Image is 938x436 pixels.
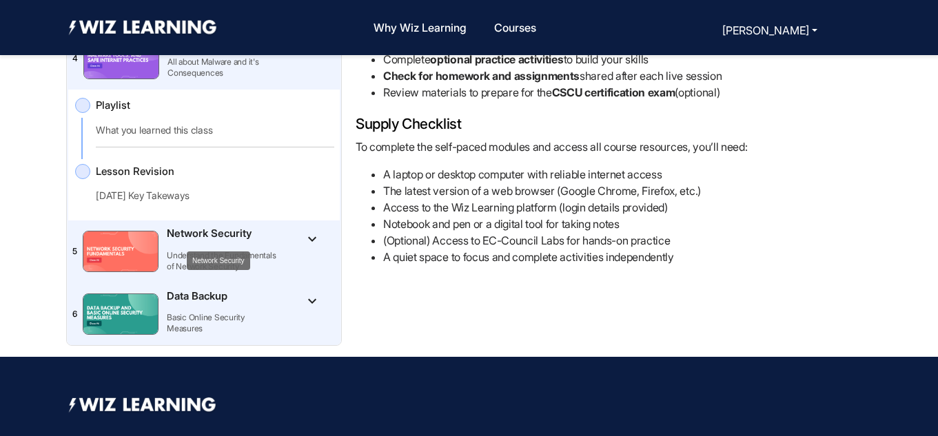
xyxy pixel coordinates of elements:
button: [PERSON_NAME] [718,21,822,40]
li: The latest version of a web browser (Google Chrome, Firefox, etc.) [383,183,861,199]
li: shared after each live session [383,68,861,84]
strong: optional practice activities [430,52,563,66]
p: Understand the Fundamentals of Network Security [167,250,281,272]
p: [DATE] Key Takeways [96,190,310,201]
p: 5 [72,240,77,262]
p: What you learned this class [96,125,310,136]
p: All about Malware and it's Consequences [167,56,281,79]
li: Access to the Wiz Learning platform (login details provided) [383,199,861,216]
span: Lesson Revision [96,164,310,180]
mat-tree-node: Toggle [object Object]Data Backup [68,283,340,346]
p: Basic Online Security Measures [167,312,281,334]
div: Network Security [187,251,250,270]
button: Toggle [object Object]Data Backup [298,287,326,314]
li: A quiet space to focus and complete activities independently [383,249,861,265]
mat-icon: keyboard_arrow_down [304,231,320,247]
span: Playlist [96,98,310,114]
p: To complete the self-paced modules and access all course resources, you’ll need: [356,138,861,155]
a: Courses [489,13,542,43]
mat-tree-node: Toggle [object Object]Network Security [68,220,340,283]
li: Complete to build your skills [383,51,861,68]
li: Notebook and pen or a digital tool for taking notes [383,216,861,232]
p: 4 [72,48,78,70]
button: Toggle [object Object]Network Security [298,224,326,251]
mat-tree-node: Toggle [object Object]Protecting Against Malware [68,28,340,90]
mat-icon: keyboard_arrow_down [304,293,320,309]
a: Why Wiz Learning [368,13,472,43]
li: (Optional) Access to EC-Council Labs for hands-on practice [383,232,861,249]
h1: Supply Checklist [356,114,861,133]
p: 6 [72,303,77,325]
li: Review materials to prepare for the (optional) [383,84,861,101]
strong: Check for homework and assignments [383,69,580,83]
p: Data Backup [167,289,270,304]
strong: CSCU certification exam [552,85,675,99]
p: Network Security [167,226,270,242]
img: footer logo [66,393,219,417]
li: A laptop or desktop computer with reliable internet access [383,166,861,183]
